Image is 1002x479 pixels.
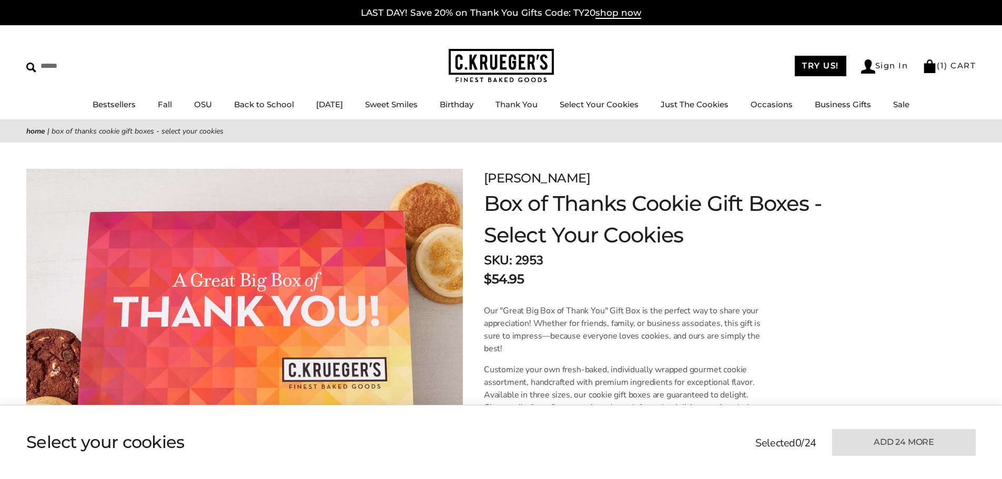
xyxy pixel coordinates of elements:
[804,436,816,450] span: 24
[861,59,908,74] a: Sign In
[484,304,772,355] p: Our "Great Big Box of Thank You" Gift Box is the perfect way to share your appreciation! Whether ...
[484,270,524,289] p: $54.95
[795,436,802,450] span: 0
[484,188,822,251] h1: Box of Thanks Cookie Gift Boxes - Select Your Cookies
[449,49,554,83] img: C.KRUEGER'S
[940,60,945,70] span: 1
[194,99,212,109] a: OSU
[484,363,772,426] p: Customize your own fresh-baked, individually wrapped gourmet cookie assortment, handcrafted with ...
[515,252,543,269] span: 2953
[495,99,538,109] a: Thank You
[923,60,976,70] a: (1) CART
[893,99,909,109] a: Sale
[661,99,728,109] a: Just The Cookies
[484,169,822,188] p: [PERSON_NAME]
[52,126,224,136] span: Box of Thanks Cookie Gift Boxes - Select Your Cookies
[751,99,793,109] a: Occasions
[440,99,473,109] a: Birthday
[26,58,151,74] input: Search
[861,59,875,74] img: Account
[316,99,343,109] a: [DATE]
[26,125,976,137] nav: breadcrumbs
[26,126,45,136] a: Home
[595,7,641,19] span: shop now
[47,126,49,136] span: |
[815,99,871,109] a: Business Gifts
[484,252,512,269] strong: SKU:
[361,7,641,19] a: LAST DAY! Save 20% on Thank You Gifts Code: TY20shop now
[795,56,846,76] a: TRY US!
[158,99,172,109] a: Fall
[93,99,136,109] a: Bestsellers
[832,429,976,456] button: Add 24 more
[560,99,639,109] a: Select Your Cookies
[755,435,816,451] p: Selected /
[365,99,418,109] a: Sweet Smiles
[234,99,294,109] a: Back to School
[923,59,937,73] img: Bag
[26,63,36,73] img: Search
